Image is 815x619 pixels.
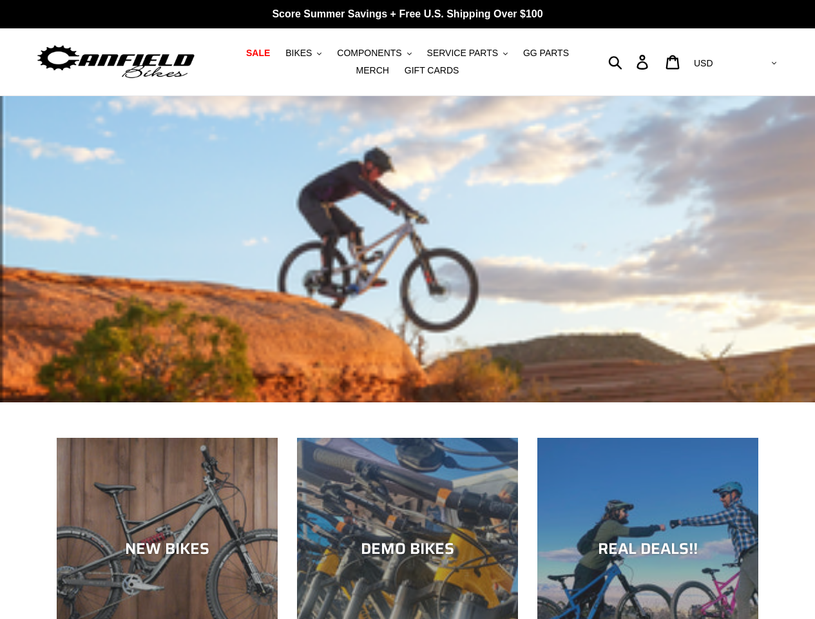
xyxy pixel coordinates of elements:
span: GIFT CARDS [405,65,459,76]
button: SERVICE PARTS [421,44,514,62]
a: MERCH [350,62,396,79]
a: SALE [240,44,276,62]
img: Canfield Bikes [35,42,197,83]
span: GG PARTS [523,48,569,59]
div: REAL DEALS!! [537,539,758,558]
span: SERVICE PARTS [427,48,498,59]
span: BIKES [285,48,312,59]
span: SALE [246,48,270,59]
button: BIKES [279,44,328,62]
span: MERCH [356,65,389,76]
a: GIFT CARDS [398,62,466,79]
a: GG PARTS [517,44,575,62]
div: DEMO BIKES [297,539,518,558]
div: NEW BIKES [57,539,278,558]
button: COMPONENTS [331,44,417,62]
span: COMPONENTS [337,48,401,59]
